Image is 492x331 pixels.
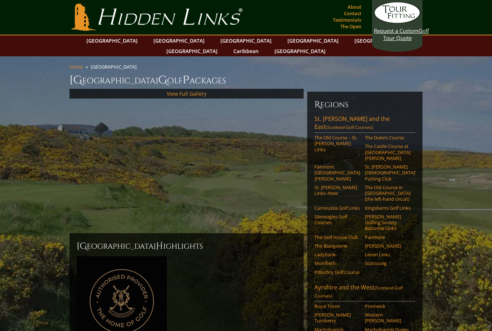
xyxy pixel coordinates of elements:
a: Fairmont [GEOGRAPHIC_DATA][PERSON_NAME] [314,164,360,182]
a: Request a CustomGolf Tour Quote [374,2,421,42]
a: View Full Gallery [167,90,206,97]
li: [GEOGRAPHIC_DATA] [91,64,139,70]
a: [GEOGRAPHIC_DATA] [83,35,141,46]
a: The Blairgowrie [314,243,360,249]
a: The Golf House Club [314,234,360,240]
a: Panmure [365,234,411,240]
a: Gleneagles Golf Courses [314,214,360,226]
a: About [346,2,363,12]
a: The Old Course in [GEOGRAPHIC_DATA] (the left-hand circuit) [365,184,411,202]
a: The Open [339,21,363,31]
a: The Old Course – St. [PERSON_NAME] Links [314,135,360,152]
span: (Scotland Golf Courses) [314,285,403,299]
a: Western [PERSON_NAME] [365,312,411,324]
a: Caribbean [230,46,262,56]
a: St. [PERSON_NAME] [DEMOGRAPHIC_DATA]’ Putting Club [365,164,411,182]
a: [PERSON_NAME] Turnberry [314,312,360,324]
a: St. [PERSON_NAME] Links–New [314,184,360,196]
a: Leven Links [365,252,411,257]
a: Testimonials [331,15,363,25]
a: [PERSON_NAME] Golfing Society Balcomie Links [365,214,411,231]
a: The Duke’s Course [365,135,411,140]
a: [GEOGRAPHIC_DATA] [150,35,208,46]
a: [PERSON_NAME] [365,243,411,249]
span: P [183,73,189,87]
span: Request a Custom [374,27,419,34]
span: (Scotland Golf Courses) [326,124,373,130]
a: Home [70,64,83,70]
a: Prestwick [365,303,411,309]
a: [GEOGRAPHIC_DATA] [351,35,409,46]
a: Ladybank [314,252,360,257]
a: The Castle Course at [GEOGRAPHIC_DATA][PERSON_NAME] [365,143,411,161]
a: Kingsbarns Golf Links [365,205,411,211]
span: H [156,240,163,252]
a: Monifieth [314,260,360,266]
a: [GEOGRAPHIC_DATA] [217,35,275,46]
a: Scotscraig [365,260,411,266]
a: Pitlochry Golf Course [314,269,360,275]
a: [GEOGRAPHIC_DATA] [284,35,342,46]
a: St. [PERSON_NAME] and the East(Scotland Golf Courses) [314,115,415,133]
a: Carnoustie Golf Links [314,205,360,211]
h1: [GEOGRAPHIC_DATA] olf ackages [70,73,422,87]
a: [GEOGRAPHIC_DATA] [271,46,329,56]
h2: [GEOGRAPHIC_DATA] ighlights [77,240,296,252]
a: Royal Troon [314,303,360,309]
a: Contact [342,8,363,18]
span: G [158,73,167,87]
a: Ayrshire and the West(Scotland Golf Courses) [314,283,415,301]
a: [GEOGRAPHIC_DATA] [163,46,221,56]
h6: Regions [314,99,415,110]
